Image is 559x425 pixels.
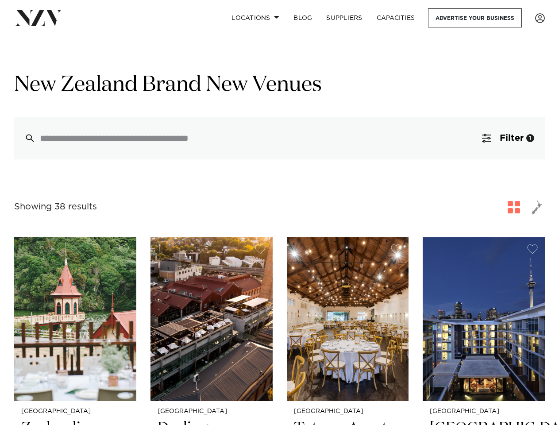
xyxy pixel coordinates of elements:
a: Advertise your business [428,8,522,27]
a: Capacities [370,8,422,27]
a: Locations [224,8,286,27]
button: Filter1 [471,117,545,159]
span: Filter [500,134,524,143]
small: [GEOGRAPHIC_DATA] [158,408,266,415]
div: 1 [526,134,534,142]
h1: New Zealand Brand New Venues [14,71,545,99]
img: Rātā Cafe at Zealandia [14,237,136,401]
div: Showing 38 results [14,200,97,214]
small: [GEOGRAPHIC_DATA] [21,408,129,415]
small: [GEOGRAPHIC_DATA] [430,408,538,415]
img: Aerial view of Darling on Drake [150,237,273,401]
img: Sofitel Auckland Viaduct Harbour hotel venue [423,237,545,401]
img: nzv-logo.png [14,10,62,26]
img: Tote on Ascot event space [287,237,409,401]
small: [GEOGRAPHIC_DATA] [294,408,402,415]
a: SUPPLIERS [319,8,369,27]
a: BLOG [286,8,319,27]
